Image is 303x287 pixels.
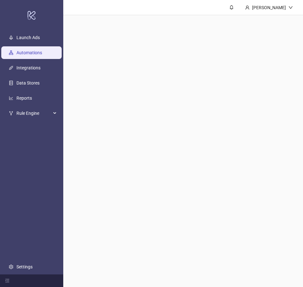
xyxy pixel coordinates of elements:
span: fork [9,111,13,115]
a: Settings [16,264,33,269]
span: menu-fold [5,278,9,283]
a: Automations [16,50,42,55]
span: bell [229,5,234,9]
span: Rule Engine [16,107,51,120]
span: user [245,5,250,10]
a: Reports [16,96,32,101]
span: down [288,5,293,10]
a: Launch Ads [16,35,40,40]
a: Integrations [16,65,40,70]
div: [PERSON_NAME] [250,4,288,11]
a: Data Stores [16,80,40,85]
